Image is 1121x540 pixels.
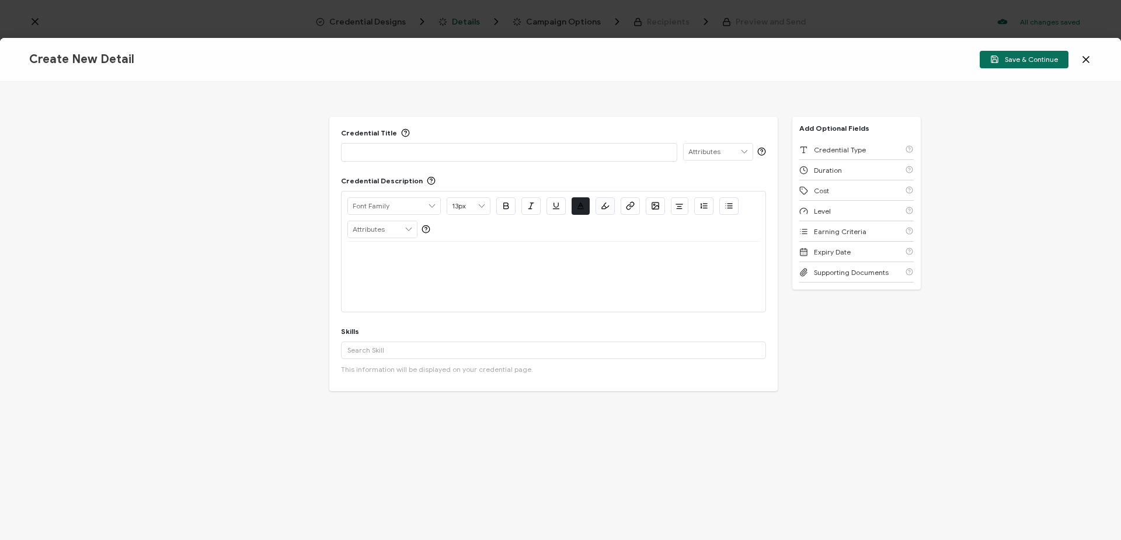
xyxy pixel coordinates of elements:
[447,198,490,214] input: Font Size
[348,221,417,238] input: Attributes
[980,51,1068,68] button: Save & Continue
[814,268,889,277] span: Supporting Documents
[814,166,842,175] span: Duration
[814,248,851,256] span: Expiry Date
[29,52,134,67] span: Create New Detail
[814,207,831,215] span: Level
[341,342,766,359] input: Search Skill
[990,55,1058,64] span: Save & Continue
[814,227,866,236] span: Earning Criteria
[348,198,440,214] input: Font Family
[341,365,533,374] span: This information will be displayed on your credential page.
[341,176,436,185] div: Credential Description
[341,327,359,336] div: Skills
[927,408,1121,540] iframe: Chat Widget
[814,186,829,195] span: Cost
[684,144,753,160] input: Attributes
[814,145,866,154] span: Credential Type
[341,128,410,137] div: Credential Title
[792,124,876,133] p: Add Optional Fields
